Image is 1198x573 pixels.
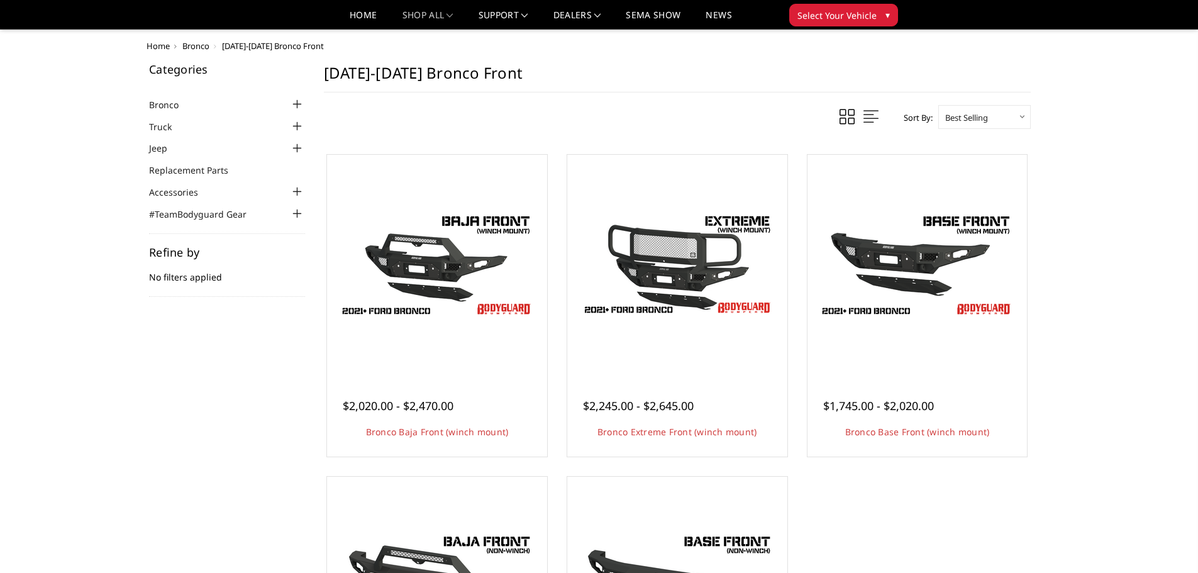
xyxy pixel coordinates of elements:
[149,186,214,199] a: Accessories
[823,398,934,413] span: $1,745.00 - $2,020.00
[149,247,305,258] h5: Refine by
[222,40,324,52] span: [DATE]-[DATE] Bronco Front
[330,158,544,372] a: Bodyguard Ford Bronco Bronco Baja Front (winch mount)
[897,108,933,127] label: Sort By:
[149,247,305,297] div: No filters applied
[553,11,601,29] a: Dealers
[789,4,898,26] button: Select Your Vehicle
[149,208,262,221] a: #TeamBodyguard Gear
[366,426,509,438] a: Bronco Baja Front (winch mount)
[149,120,187,133] a: Truck
[797,9,877,22] span: Select Your Vehicle
[402,11,453,29] a: shop all
[570,158,784,372] a: Bronco Extreme Front (winch mount) Bronco Extreme Front (winch mount)
[811,158,1024,372] a: Freedom Series - Bronco Base Front Bumper Bronco Base Front (winch mount)
[149,98,194,111] a: Bronco
[706,11,731,29] a: News
[597,426,757,438] a: Bronco Extreme Front (winch mount)
[845,426,990,438] a: Bronco Base Front (winch mount)
[583,398,694,413] span: $2,245.00 - $2,645.00
[350,11,377,29] a: Home
[885,8,890,21] span: ▾
[343,398,453,413] span: $2,020.00 - $2,470.00
[182,40,209,52] a: Bronco
[479,11,528,29] a: Support
[147,40,170,52] a: Home
[149,64,305,75] h5: Categories
[149,164,244,177] a: Replacement Parts
[324,64,1031,92] h1: [DATE]-[DATE] Bronco Front
[149,142,183,155] a: Jeep
[626,11,680,29] a: SEMA Show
